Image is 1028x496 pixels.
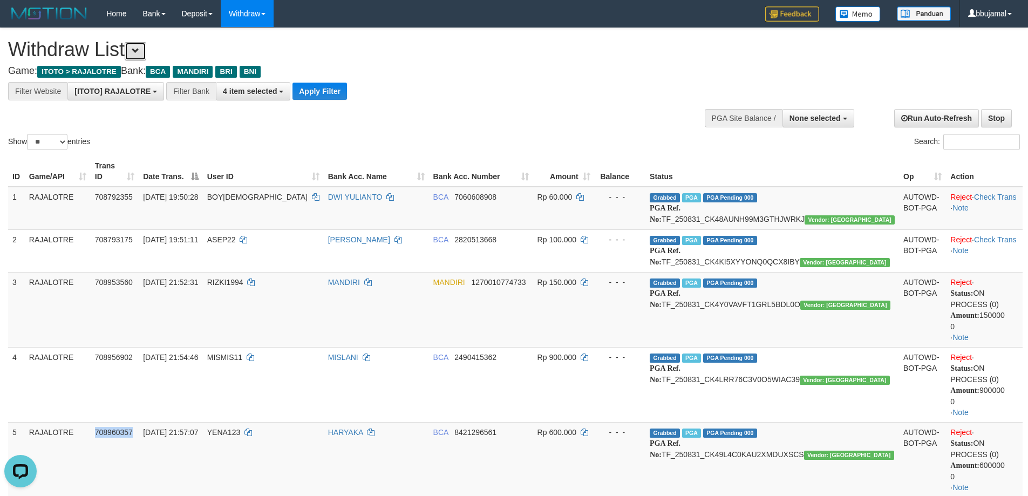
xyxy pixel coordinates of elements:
[950,353,972,362] a: Reject
[8,347,25,422] td: 4
[433,428,448,437] span: BCA
[74,87,151,96] span: [ITOTO] RAJALOTRE
[207,428,240,437] span: YENA123
[645,187,899,230] td: TF_250831_CK48AUNH99M3GTHJWRKJ
[950,289,973,297] b: Status:
[952,408,969,417] a: Note
[946,347,1023,422] td: · ·
[533,156,595,187] th: Amount: activate to sort column ascending
[599,427,641,438] div: - - -
[703,429,757,438] span: PGA Pending
[454,235,496,244] span: Copy 2820513668 to clipboard
[899,187,946,230] td: AUTOWD-BOT-PGA
[950,193,972,201] a: Reject
[950,428,972,437] a: Reject
[37,66,121,78] span: ITOTO > RAJALOTRE
[914,134,1020,150] label: Search:
[537,193,573,201] span: Rp 60.000
[27,134,67,150] select: Showentries
[537,353,576,362] span: Rp 900.000
[95,193,133,201] span: 708792355
[950,386,979,395] b: Amount:
[645,229,899,272] td: TF_250831_CK4KI5XYYONQ0QCX8IBY
[703,278,757,288] span: PGA Pending
[789,114,841,123] span: None selected
[203,156,324,187] th: User ID: activate to sort column ascending
[8,156,25,187] th: ID
[950,278,972,287] a: Reject
[645,347,899,422] td: TF_250831_CK4LRR76C3V0O5WIAC39
[950,288,1018,332] div: ON PROCESS (0) 150000 0
[95,353,133,362] span: 708956902
[537,278,576,287] span: Rp 150.000
[292,83,347,100] button: Apply Filter
[805,215,895,225] span: Vendor URL: https://checkout4.1velocity.biz
[952,483,969,492] a: Note
[143,428,198,437] span: [DATE] 21:57:07
[433,193,448,201] span: BCA
[899,347,946,422] td: AUTOWD-BOT-PGA
[950,363,1018,407] div: ON PROCESS (0) 900000 0
[705,109,782,127] div: PGA Site Balance /
[25,347,91,422] td: RAJALOTRE
[599,192,641,202] div: - - -
[207,353,242,362] span: MISMIS11
[433,235,448,244] span: BCA
[4,4,37,37] button: Open LiveChat chat widget
[645,272,899,347] td: TF_250831_CK4Y0VAVFT1GRL5BDL0O
[650,278,680,288] span: Grabbed
[950,461,979,470] b: Amount:
[91,156,139,187] th: Trans ID: activate to sort column ascending
[703,354,757,363] span: PGA Pending
[650,204,680,223] b: PGA Ref. No:
[223,87,277,96] span: 4 item selected
[143,235,198,244] span: [DATE] 19:51:11
[328,193,383,201] a: DWI YULIANTO
[324,156,429,187] th: Bank Acc. Name: activate to sort column ascending
[765,6,819,22] img: Feedback.jpg
[974,235,1017,244] a: Check Trans
[703,236,757,245] span: PGA Pending
[897,6,951,21] img: panduan.png
[650,247,680,266] b: PGA Ref. No:
[8,134,90,150] label: Show entries
[899,156,946,187] th: Op: activate to sort column ascending
[952,246,969,255] a: Note
[8,272,25,347] td: 3
[682,236,701,245] span: Marked by bbusavira
[645,156,899,187] th: Status
[650,193,680,202] span: Grabbed
[8,66,675,77] h4: Game: Bank:
[950,438,1018,482] div: ON PROCESS (0) 600000 0
[216,82,290,100] button: 4 item selected
[952,333,969,342] a: Note
[143,278,198,287] span: [DATE] 21:52:31
[8,5,90,22] img: MOTION_logo.png
[800,376,890,385] span: Vendor URL: https://checkout4.1velocity.biz
[835,6,881,22] img: Button%20Memo.svg
[650,354,680,363] span: Grabbed
[946,156,1023,187] th: Action
[25,156,91,187] th: Game/API: activate to sort column ascending
[328,278,360,287] a: MANDIRI
[943,134,1020,150] input: Search:
[95,428,133,437] span: 708960357
[782,109,854,127] button: None selected
[950,439,973,447] b: Status:
[946,187,1023,230] td: · ·
[146,66,170,78] span: BCA
[650,429,680,438] span: Grabbed
[215,66,236,78] span: BRI
[981,109,1012,127] a: Stop
[328,235,390,244] a: [PERSON_NAME]
[599,234,641,245] div: - - -
[207,193,308,201] span: BOY[DEMOGRAPHIC_DATA]
[950,235,972,244] a: Reject
[25,272,91,347] td: RAJALOTRE
[454,353,496,362] span: Copy 2490415362 to clipboard
[67,82,164,100] button: [ITOTO] RAJALOTRE
[650,289,680,309] b: PGA Ref. No:
[8,187,25,230] td: 1
[800,258,890,267] span: Vendor URL: https://checkout4.1velocity.biz
[207,278,243,287] span: RIZKI1994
